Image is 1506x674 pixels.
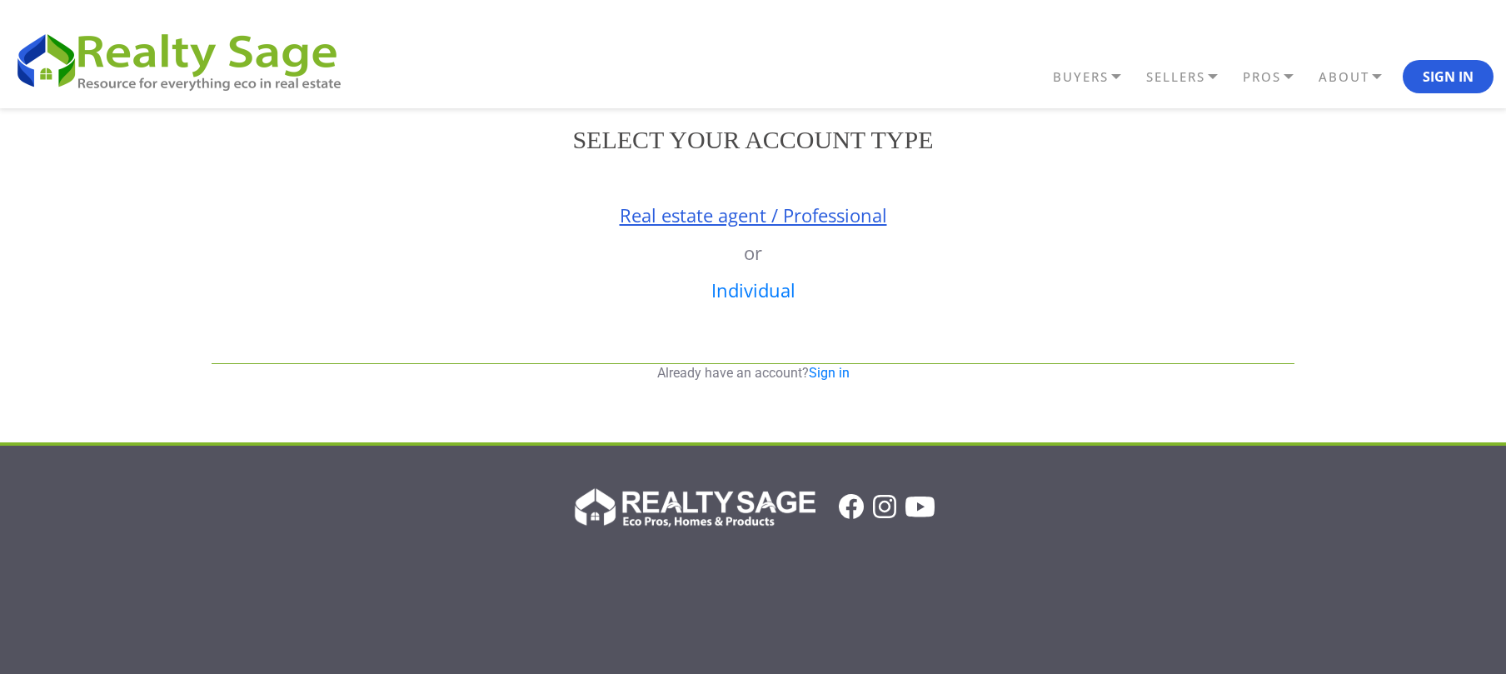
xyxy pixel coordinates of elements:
a: PROS [1239,62,1314,92]
a: SELLERS [1142,62,1239,92]
p: Already have an account? [212,364,1294,382]
div: or [199,180,1307,347]
a: Real estate agent / Professional [620,202,887,227]
button: Sign In [1403,60,1494,93]
a: BUYERS [1049,62,1142,92]
a: Sign in [809,365,850,381]
img: REALTY SAGE [12,27,358,93]
h2: Select your account type [199,125,1307,155]
a: Individual [711,277,795,302]
img: Realty Sage Logo [571,483,815,530]
a: ABOUT [1314,62,1403,92]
